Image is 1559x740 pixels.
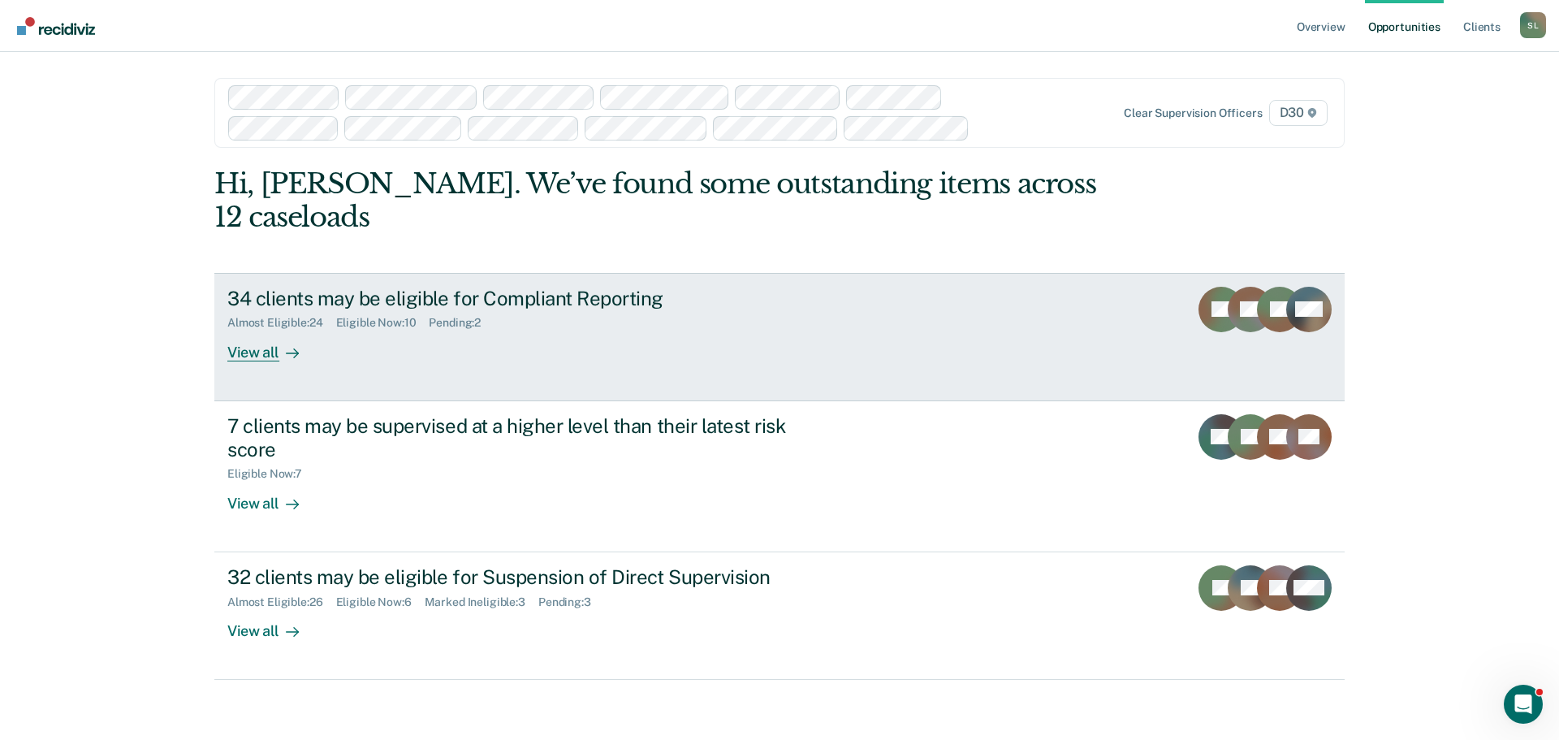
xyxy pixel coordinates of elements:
div: Eligible Now : 10 [336,316,430,330]
button: Profile dropdown button [1520,12,1546,38]
div: 32 clients may be eligible for Suspension of Direct Supervision [227,565,797,589]
div: 34 clients may be eligible for Compliant Reporting [227,287,797,310]
div: View all [227,330,318,361]
div: 7 clients may be supervised at a higher level than their latest risk score [227,414,797,461]
div: Pending : 3 [538,595,604,609]
a: 32 clients may be eligible for Suspension of Direct SupervisionAlmost Eligible:26Eligible Now:6Ma... [214,552,1345,680]
div: Pending : 2 [429,316,494,330]
div: Almost Eligible : 26 [227,595,336,609]
div: Almost Eligible : 24 [227,316,336,330]
span: D30 [1269,100,1328,126]
iframe: Intercom live chat [1504,685,1543,724]
a: 7 clients may be supervised at a higher level than their latest risk scoreEligible Now:7View all [214,401,1345,552]
img: Recidiviz [17,17,95,35]
div: View all [227,481,318,513]
div: View all [227,608,318,640]
a: 34 clients may be eligible for Compliant ReportingAlmost Eligible:24Eligible Now:10Pending:2View all [214,273,1345,401]
div: Eligible Now : 7 [227,467,315,481]
div: Hi, [PERSON_NAME]. We’ve found some outstanding items across 12 caseloads [214,167,1119,234]
div: Eligible Now : 6 [336,595,425,609]
div: Marked Ineligible : 3 [425,595,538,609]
div: S L [1520,12,1546,38]
div: Clear supervision officers [1124,106,1262,120]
